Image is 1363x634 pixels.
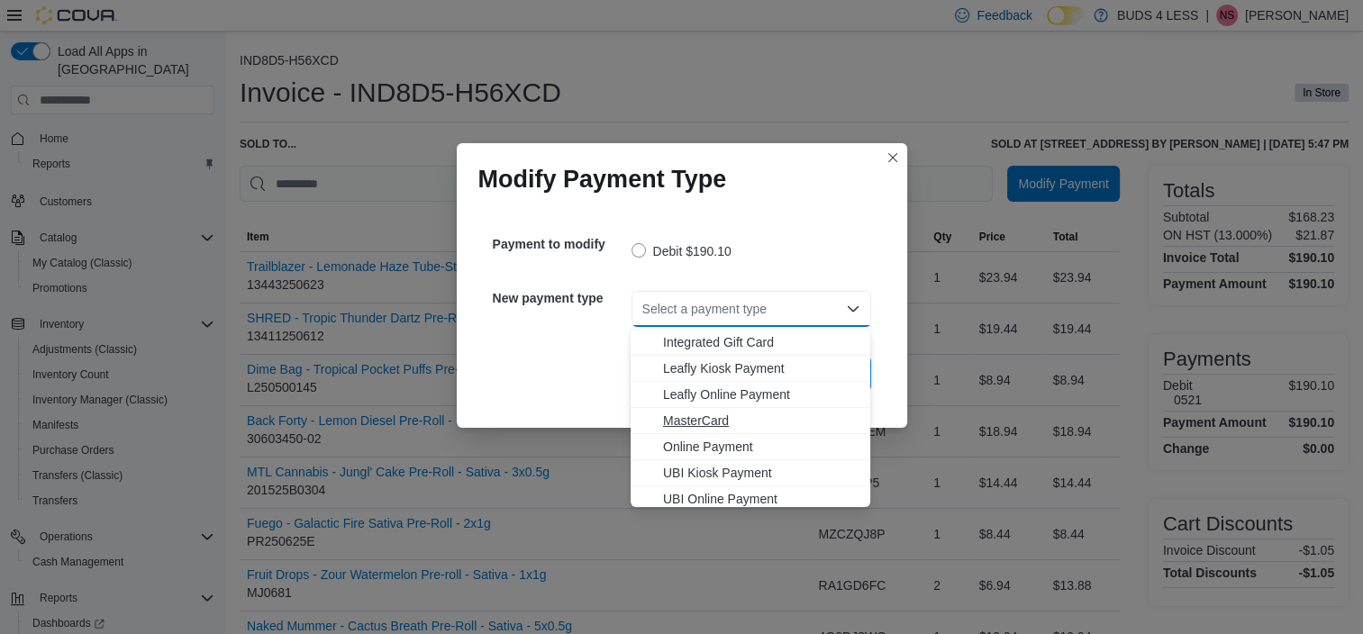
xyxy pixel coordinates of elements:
span: Integrated Gift Card [663,333,859,351]
label: Debit $190.10 [632,240,731,262]
button: UBI Kiosk Payment [631,460,870,486]
span: Leafly Kiosk Payment [663,359,859,377]
input: Accessible screen reader label [642,298,644,320]
span: Online Payment [663,438,859,456]
h5: Payment to modify [493,226,628,262]
button: MasterCard [631,408,870,434]
button: Integrated Gift Card [631,330,870,356]
span: UBI Kiosk Payment [663,464,859,482]
button: UBI Online Payment [631,486,870,512]
span: Leafly Online Payment [663,385,859,403]
button: Leafly Online Payment [631,382,870,408]
button: Closes this modal window [882,147,904,168]
button: Leafly Kiosk Payment [631,356,870,382]
span: UBI Online Payment [663,490,859,508]
button: Online Payment [631,434,870,460]
div: Choose from the following options [631,147,870,539]
h1: Modify Payment Type [478,165,727,194]
h5: New payment type [493,280,628,316]
span: MasterCard [663,412,859,430]
button: Close list of options [846,302,860,316]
